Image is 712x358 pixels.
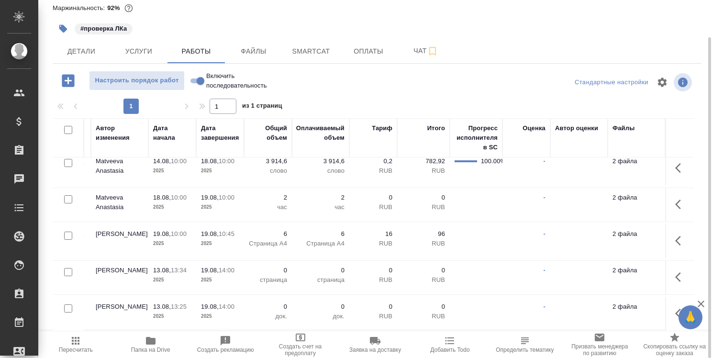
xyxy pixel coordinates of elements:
[354,302,392,312] p: 0
[153,166,191,176] p: 2025
[372,123,392,133] div: Тариф
[94,75,179,86] span: Настроить порядок работ
[153,303,171,310] p: 13.08,
[354,275,392,285] p: RUB
[122,2,135,14] button: 974.92 RUB;
[171,230,187,237] p: 10:00
[219,194,234,201] p: 10:00
[402,202,445,212] p: RUB
[249,229,287,239] p: 6
[201,267,219,274] p: 19.08,
[249,202,287,212] p: час
[201,303,219,310] p: 19.08,
[153,194,171,201] p: 18.08,
[153,267,171,274] p: 13.08,
[669,266,692,289] button: Здесь прячутся важные кнопки
[153,239,191,248] p: 2025
[201,239,239,248] p: 2025
[249,193,287,202] p: 2
[171,267,187,274] p: 13:34
[488,331,562,358] button: Определить тематику
[562,331,637,358] button: Призвать менеджера по развитию
[612,193,660,202] p: 2 файла
[296,123,345,143] div: Оплачиваемый объем
[197,347,254,353] span: Создать рекламацию
[354,202,392,212] p: RUB
[53,18,74,39] button: Добавить тэг
[496,347,554,353] span: Определить тематику
[297,266,345,275] p: 0
[171,303,187,310] p: 13:25
[297,202,345,212] p: час
[402,239,445,248] p: RUB
[427,123,445,133] div: Итого
[402,166,445,176] p: RUB
[249,166,287,176] p: слово
[55,71,81,90] button: Добавить работу
[173,45,219,57] span: Работы
[674,73,694,91] span: Посмотреть информацию
[288,45,334,57] span: Smartcat
[403,45,449,57] span: Чат
[354,193,392,202] p: 0
[338,331,412,358] button: Заявка на доставку
[116,45,162,57] span: Услуги
[153,275,191,285] p: 2025
[249,275,287,285] p: страница
[572,75,651,90] div: split button
[96,123,144,143] div: Автор изменения
[201,194,219,201] p: 19.08,
[201,275,239,285] p: 2025
[249,123,287,143] div: Общий объем
[91,261,148,294] td: [PERSON_NAME]
[91,297,148,331] td: [PERSON_NAME]
[249,266,287,275] p: 0
[53,4,107,11] p: Маржинальность:
[297,157,345,166] p: 3 914,6
[430,347,469,353] span: Добавить Todo
[297,166,345,176] p: слово
[153,312,191,321] p: 2025
[612,123,634,133] div: Файлы
[89,71,185,90] button: Настроить порядок работ
[523,123,545,133] div: Оценка
[354,166,392,176] p: RUB
[249,312,287,321] p: док.
[91,224,148,258] td: [PERSON_NAME]
[131,347,170,353] span: Папка на Drive
[612,302,660,312] p: 2 файла
[297,193,345,202] p: 2
[219,157,234,165] p: 10:00
[402,302,445,312] p: 0
[427,45,438,57] svg: Подписаться
[171,157,187,165] p: 10:00
[201,312,239,321] p: 2025
[219,267,234,274] p: 14:00
[455,123,498,152] div: Прогресс исполнителя в SC
[242,100,282,114] span: из 1 страниц
[249,302,287,312] p: 0
[91,188,148,222] td: Matveeva Anastasia
[91,152,148,185] td: Matveeva Anastasia
[268,343,332,357] span: Создать счет на предоплату
[682,307,699,327] span: 🙏
[74,24,133,32] span: проверка ЛКа
[643,343,706,357] span: Скопировать ссылку на оценку заказа
[637,331,712,358] button: Скопировать ссылку на оценку заказа
[544,157,545,165] a: -
[153,157,171,165] p: 14.08,
[201,166,239,176] p: 2025
[201,230,219,237] p: 19.08,
[206,71,267,90] span: Включить последовательность
[612,157,660,166] p: 2 файла
[249,239,287,248] p: Страница А4
[679,305,702,329] button: 🙏
[555,123,598,133] div: Автор оценки
[113,331,188,358] button: Папка на Drive
[544,303,545,310] a: -
[153,202,191,212] p: 2025
[669,157,692,179] button: Здесь прячутся важные кнопки
[345,45,391,57] span: Оплаты
[669,193,692,216] button: Здесь прячутся важные кнопки
[297,275,345,285] p: страница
